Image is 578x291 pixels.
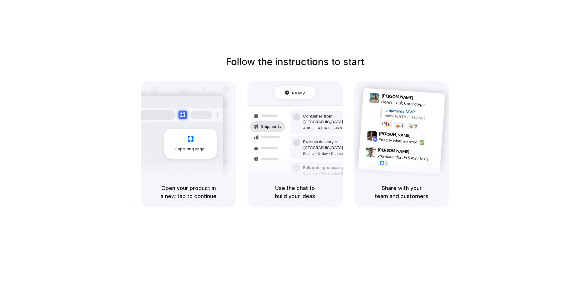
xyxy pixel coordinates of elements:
[381,92,413,101] span: [PERSON_NAME]
[415,124,417,128] span: 3
[292,90,305,96] span: Ready
[303,165,359,171] div: Bulk order processing
[255,184,335,200] h5: Use the chat to build your ideas
[388,123,390,126] span: 8
[378,136,439,146] div: Exactly what we need! ✅
[303,151,368,156] div: Priority • 2-day • Dispatched
[303,113,368,125] div: Container from [GEOGRAPHIC_DATA]
[175,146,208,152] span: Capturing page
[381,98,441,109] div: Here's a quick prototype
[303,139,368,151] div: Express delivery to [GEOGRAPHIC_DATA]
[303,171,359,176] div: 8 pallets • Warehouse B • Packed
[378,146,410,155] span: [PERSON_NAME]
[377,152,437,163] div: you made that in 5 minutes?!
[415,95,427,102] span: 9:41 AM
[409,124,414,128] div: 🤯
[226,55,364,69] h1: Follow the instructions to start
[385,107,441,117] div: Shipments MVP
[379,130,411,139] span: [PERSON_NAME]
[148,184,229,200] h5: Open your product in a new tab to continue
[401,124,403,127] span: 5
[361,184,442,200] h5: Share with your team and customers
[412,133,425,140] span: 9:42 AM
[385,113,440,121] div: Added by [PERSON_NAME]
[385,161,387,165] span: 1
[411,149,424,156] span: 9:47 AM
[261,124,281,130] span: Shipments
[303,126,368,131] div: 40ft • ETA [DATE] • In transit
